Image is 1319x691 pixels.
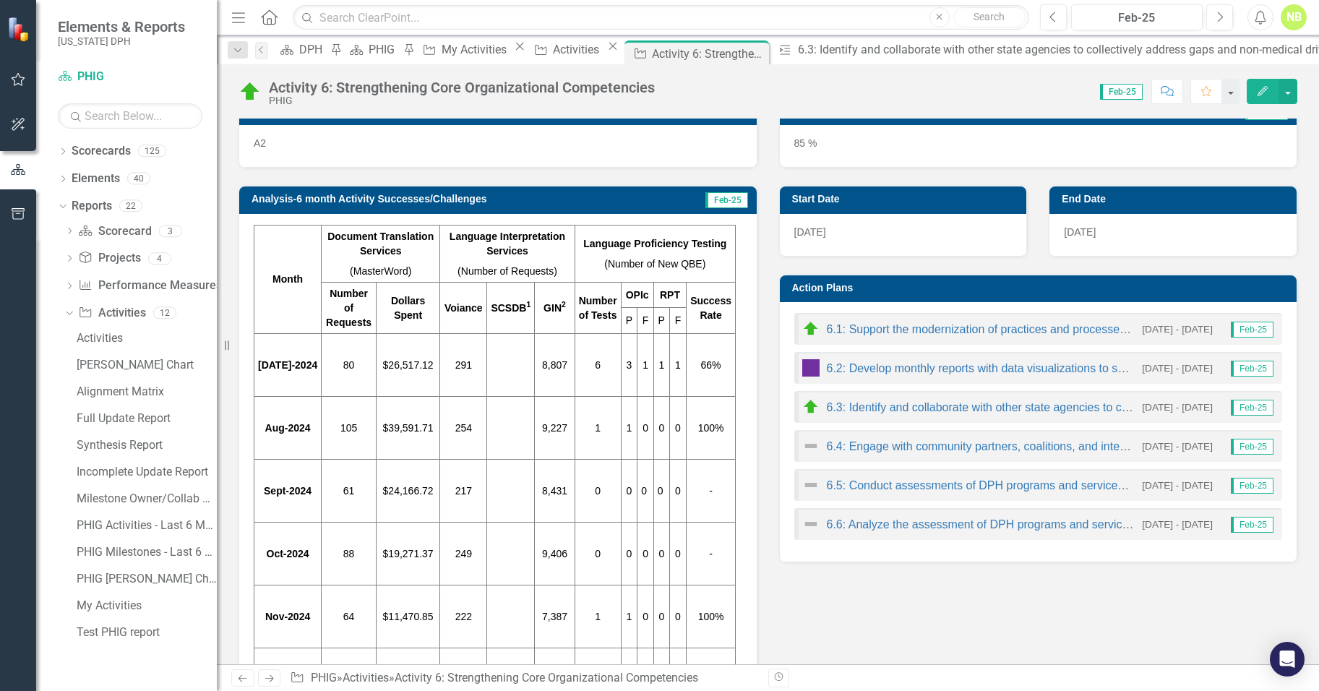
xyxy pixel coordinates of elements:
[1100,84,1143,100] span: Feb-25
[690,484,731,498] p: -
[1142,478,1213,492] small: [DATE] - [DATE]
[579,609,617,624] p: 1
[380,355,436,375] p: $26,517.12
[690,546,731,561] p: -
[538,355,570,375] p: 8,807
[674,358,682,372] p: 1
[77,519,217,532] div: PHIG Activities - Last 6 Months
[77,492,217,505] div: Milestone Owner/Collab Assignments
[658,421,666,435] p: 0
[579,358,617,372] p: 6
[299,40,327,59] div: DPH
[802,320,820,338] img: On Target
[311,671,337,684] a: PHIG
[58,103,202,129] input: Search Below...
[343,671,389,684] a: Activities
[77,439,217,452] div: Synthesis Report
[491,302,530,314] strong: SCSDB
[345,40,399,59] a: PHIG
[1231,478,1273,494] span: Feb-25
[369,40,399,59] div: PHIG
[690,358,731,372] p: 66%
[265,611,310,622] strong: Nov-2024
[418,40,511,59] a: My Activities
[641,484,649,498] p: 0
[583,238,726,249] strong: Language Proficiency Testing
[1071,4,1203,30] button: Feb-25
[705,192,748,208] span: Feb-25
[78,278,221,294] a: Performance Measures
[391,295,425,321] strong: Dollars Spent
[73,567,217,591] a: PHIG [PERSON_NAME] Chart
[239,80,262,103] img: On Target
[258,359,317,371] strong: [DATE]-2024
[77,332,217,345] div: Activities
[802,515,820,533] img: Not Defined
[264,485,312,497] strong: Sept-2024
[802,398,820,416] img: On Target
[625,313,634,327] p: P
[658,358,666,372] p: 1
[293,5,1028,30] input: Search ClearPoint...
[269,95,655,106] div: PHIG
[444,484,483,498] p: 217
[625,421,634,435] p: 1
[325,358,372,372] p: 80
[138,145,166,158] div: 125
[380,481,436,501] p: $24,166.72
[579,254,731,271] p: (Number of New QBE)
[77,599,217,612] div: My Activities
[73,621,217,644] a: Test PHIG report
[272,273,303,285] strong: Month
[1270,642,1305,677] div: Open Intercom Messenger
[72,171,120,187] a: Elements
[380,544,436,564] p: $19,271.37
[77,465,217,478] div: Incomplete Update Report
[327,231,434,257] strong: Document Translation Services
[641,609,649,624] p: 0
[444,421,483,435] p: 254
[674,546,682,561] p: 0
[77,626,217,639] div: Test PHIG report
[974,11,1005,22] span: Search
[538,546,570,561] p: 9,406
[1062,194,1289,205] h3: End Date
[444,261,570,278] p: (Number of Requests)
[953,7,1026,27] button: Search
[794,226,826,238] span: [DATE]
[579,484,617,498] p: 0
[1231,439,1273,455] span: Feb-25
[252,194,671,205] h3: Analysis-6 month Activity Successes/Challenges
[73,594,217,617] a: My Activities
[641,358,649,372] p: 1
[674,313,682,327] p: F
[1142,439,1213,453] small: [DATE] - [DATE]
[7,17,33,42] img: ClearPoint Strategy
[380,606,436,627] p: $11,470.85
[529,40,603,59] a: Activities
[58,18,185,35] span: Elements & Reports
[526,300,530,309] sup: 1
[326,288,371,328] strong: Number of Requests
[325,546,372,561] p: 88
[690,609,731,624] p: 100%
[73,514,217,537] a: PHIG Activities - Last 6 Months
[658,609,666,624] p: 0
[652,45,765,63] div: Activity 6: Strengthening Core Organizational Competencies
[660,289,680,301] strong: RPT
[579,421,617,435] p: 1
[1231,517,1273,533] span: Feb-25
[73,380,217,403] a: Alignment Matrix
[78,305,145,322] a: Activities
[119,199,142,212] div: 22
[625,358,634,372] p: 3
[1231,322,1273,338] span: Feb-25
[269,80,655,95] div: Activity 6: Strengthening Core Organizational Competencies
[290,670,757,687] div: » »
[658,546,666,561] p: 0
[690,295,731,321] strong: Success Rate
[395,671,698,684] div: Activity 6: Strengthening Core Organizational Competencies
[641,421,649,435] p: 0
[674,484,682,498] p: 0
[658,313,666,327] p: P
